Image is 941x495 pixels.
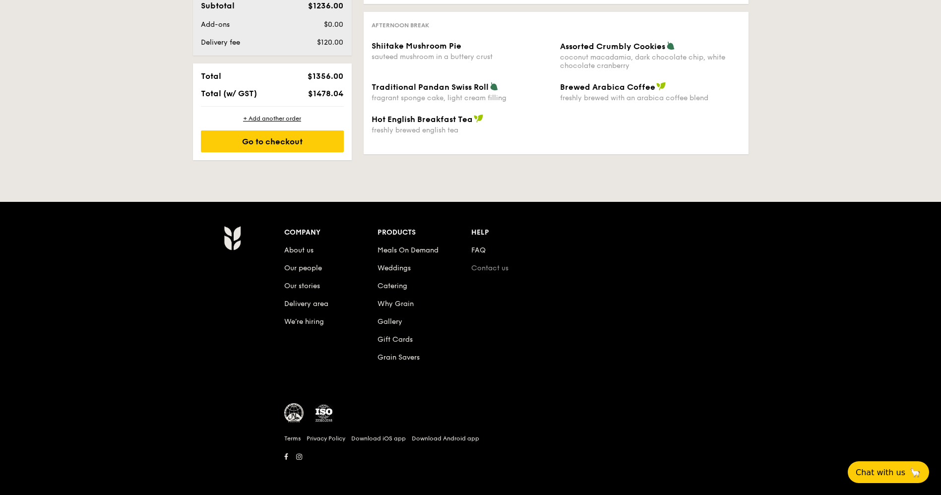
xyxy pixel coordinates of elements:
[284,226,378,240] div: Company
[377,226,471,240] div: Products
[471,226,565,240] div: Help
[284,317,324,326] a: We’re hiring
[308,89,343,98] span: $1478.04
[314,403,334,423] img: ISO Certified
[284,434,301,442] a: Terms
[560,82,655,92] span: Brewed Arabica Coffee
[317,38,343,47] span: $120.00
[201,38,240,47] span: Delivery fee
[372,53,552,61] div: sauteed mushroom in a buttery crust
[201,1,235,10] span: Subtotal
[284,403,304,423] img: MUIS Halal Certified
[856,468,905,477] span: Chat with us
[377,353,420,362] a: Grain Savers
[560,94,741,102] div: freshly brewed with an arabica coffee blend
[848,461,929,483] button: Chat with us🦙
[284,246,314,254] a: About us
[377,300,414,308] a: Why Grain
[474,114,484,123] img: icon-vegan.f8ff3823.svg
[909,467,921,478] span: 🦙
[351,434,406,442] a: Download iOS app
[560,42,665,51] span: Assorted Crumbly Cookies
[201,20,230,29] span: Add-ons
[377,264,411,272] a: Weddings
[372,22,429,29] span: Afternoon break
[490,82,499,91] img: icon-vegetarian.fe4039eb.svg
[560,53,741,70] div: coconut macadamia, dark chocolate chip, white chocolate cranberry
[377,317,402,326] a: Gallery
[471,264,508,272] a: Contact us
[201,71,221,81] span: Total
[377,246,439,254] a: Meals On Demand
[224,226,241,250] img: AYc88T3wAAAABJRU5ErkJggg==
[372,94,552,102] div: fragrant sponge cake, light cream filling
[377,335,413,344] a: Gift Cards
[201,130,344,152] div: Go to checkout
[201,115,344,123] div: + Add another order
[372,115,473,124] span: Hot English Breakfast Tea
[372,41,461,51] span: Shiitake Mushroom Pie
[284,300,328,308] a: Delivery area
[471,246,486,254] a: FAQ
[412,434,479,442] a: Download Android app
[284,264,322,272] a: Our people
[284,282,320,290] a: Our stories
[372,126,552,134] div: freshly brewed english tea
[185,464,756,472] h6: Revision
[656,82,666,91] img: icon-vegan.f8ff3823.svg
[666,41,675,50] img: icon-vegetarian.fe4039eb.svg
[308,71,343,81] span: $1356.00
[201,89,257,98] span: Total (w/ GST)
[377,282,407,290] a: Catering
[324,20,343,29] span: $0.00
[307,434,345,442] a: Privacy Policy
[308,1,343,10] span: $1236.00
[372,82,489,92] span: Traditional Pandan Swiss Roll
